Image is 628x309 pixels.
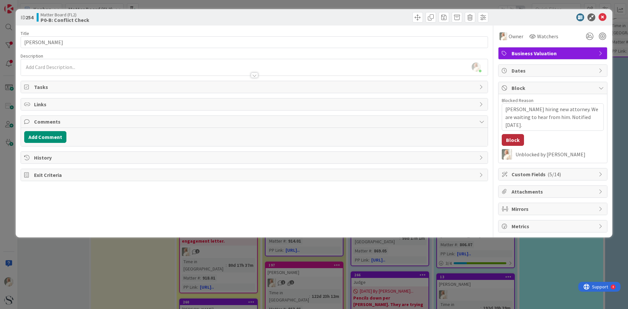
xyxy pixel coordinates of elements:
[515,151,604,157] div: Unblocked by [PERSON_NAME]
[41,12,89,17] span: Matter Board (FL2)
[34,83,476,91] span: Tasks
[512,84,595,92] span: Block
[21,53,43,59] span: Description
[21,36,488,48] input: type card name here...
[34,171,476,179] span: Exit Criteria
[512,170,595,178] span: Custom Fields
[21,30,29,36] label: Title
[34,3,36,8] div: 4
[21,13,33,21] span: ID
[26,14,33,21] b: 254
[512,49,595,57] span: Business Valuation
[34,118,476,126] span: Comments
[502,149,512,160] img: KS
[41,17,89,23] b: P0-B: Conflict Check
[34,154,476,162] span: History
[537,32,558,40] span: Watchers
[24,131,66,143] button: Add Comment
[512,188,595,196] span: Attachments
[512,67,595,75] span: Dates
[512,222,595,230] span: Metrics
[512,205,595,213] span: Mirrors
[502,134,524,146] button: Block
[509,32,523,40] span: Owner
[14,1,30,9] span: Support
[499,32,507,40] img: KS
[502,97,533,103] label: Blocked Reason
[34,100,476,108] span: Links
[472,62,481,72] img: FNZOWPH6WC1tAUjLXijtpRyZpMo81OKX.jpg
[548,171,561,178] span: ( 5/14 )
